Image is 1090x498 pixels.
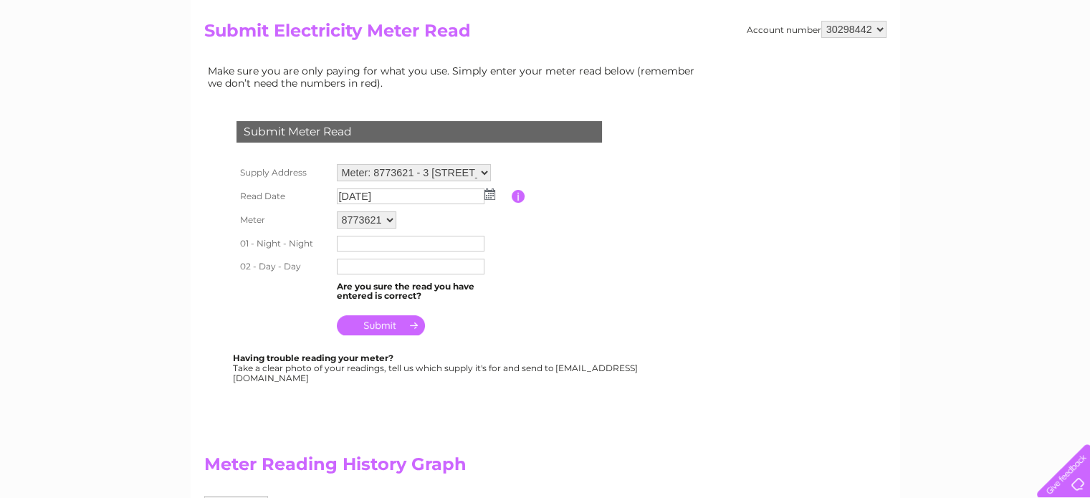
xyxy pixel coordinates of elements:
[204,454,706,482] h2: Meter Reading History Graph
[204,21,886,48] h2: Submit Electricity Meter Read
[820,7,919,25] a: 0333 014 3131
[233,353,393,363] b: Having trouble reading your meter?
[965,61,986,72] a: Blog
[207,8,884,70] div: Clear Business is a trading name of Verastar Limited (registered in [GEOGRAPHIC_DATA] No. 3667643...
[337,315,425,335] input: Submit
[233,255,333,278] th: 02 - Day - Day
[233,208,333,232] th: Meter
[233,232,333,255] th: 01 - Night - Night
[747,21,886,38] div: Account number
[233,353,640,383] div: Take a clear photo of your readings, tell us which supply it's for and send to [EMAIL_ADDRESS][DO...
[914,61,957,72] a: Telecoms
[333,278,512,305] td: Are you sure the read you have entered is correct?
[874,61,905,72] a: Energy
[233,161,333,185] th: Supply Address
[1043,61,1076,72] a: Log out
[38,37,111,81] img: logo.png
[233,185,333,208] th: Read Date
[484,188,495,200] img: ...
[236,121,602,143] div: Submit Meter Read
[204,62,706,92] td: Make sure you are only paying for what you use. Simply enter your meter read below (remember we d...
[512,190,525,203] input: Information
[838,61,865,72] a: Water
[995,61,1030,72] a: Contact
